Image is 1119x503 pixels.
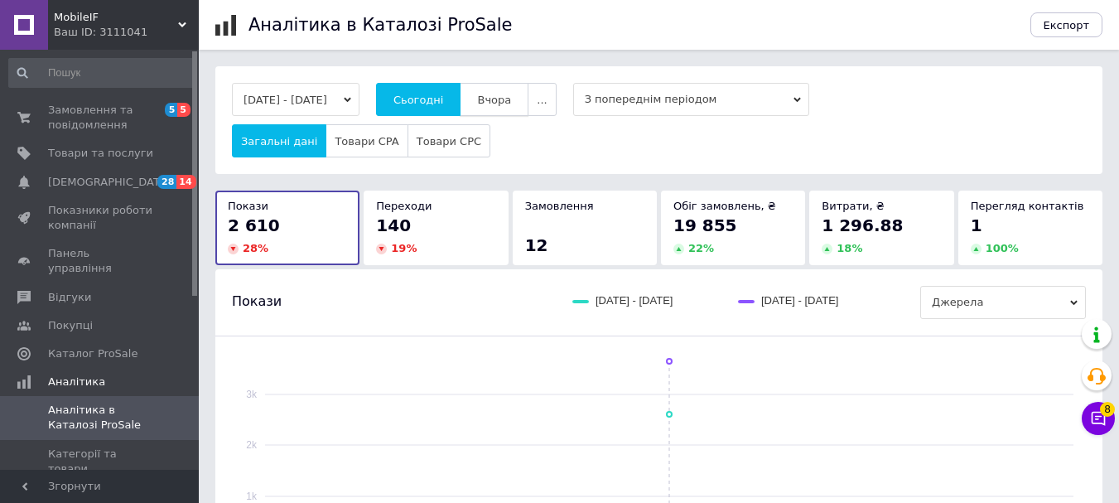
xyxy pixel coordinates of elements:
span: 8 [1100,402,1115,417]
span: 1 [971,215,982,235]
span: MobileIF [54,10,178,25]
span: 28 % [243,242,268,254]
button: Чат з покупцем8 [1082,402,1115,435]
button: ... [528,83,556,116]
button: Експорт [1030,12,1103,37]
span: Товари CPC [417,135,481,148]
button: Загальні дані [232,124,326,157]
span: Замовлення [525,200,594,212]
span: Обіг замовлень, ₴ [673,200,776,212]
span: 1 296.88 [822,215,903,235]
span: Загальні дані [241,135,317,148]
span: Товари та послуги [48,146,153,161]
span: 5 [177,103,191,117]
text: 2k [246,439,258,451]
span: Покази [232,293,282,311]
span: Товари CPA [335,135,398,148]
input: Пошук [8,58,195,88]
span: Покупці [48,318,93,333]
span: Каталог ProSale [48,346,137,361]
span: Замовлення та повідомлення [48,103,153,133]
button: [DATE] - [DATE] [232,83,359,116]
span: 28 [157,175,176,189]
button: Вчора [460,83,528,116]
span: Переходи [376,200,432,212]
span: 2 610 [228,215,280,235]
span: Експорт [1044,19,1090,31]
span: Перегляд контактів [971,200,1084,212]
span: ... [537,94,547,106]
span: 5 [165,103,178,117]
span: З попереднім періодом [573,83,809,116]
span: Вчора [477,94,511,106]
text: 3k [246,389,258,400]
span: Показники роботи компанії [48,203,153,233]
h1: Аналітика в Каталозі ProSale [248,15,512,35]
span: 19 % [391,242,417,254]
span: Категорії та товари [48,447,153,476]
span: 18 % [837,242,862,254]
span: 19 855 [673,215,737,235]
span: 100 % [986,242,1019,254]
span: [DEMOGRAPHIC_DATA] [48,175,171,190]
span: 22 % [688,242,714,254]
span: Витрати, ₴ [822,200,885,212]
span: Відгуки [48,290,91,305]
button: Товари CPC [408,124,490,157]
span: 140 [376,215,411,235]
span: Аналітика [48,375,105,389]
span: Аналітика в Каталозі ProSale [48,403,153,433]
button: Сьогодні [376,83,461,116]
span: Панель управління [48,246,153,276]
div: Ваш ID: 3111041 [54,25,199,40]
span: 12 [525,235,548,255]
span: 14 [176,175,195,189]
button: Товари CPA [326,124,408,157]
text: 1k [246,491,258,502]
span: Сьогодні [393,94,444,106]
span: Джерела [920,286,1086,319]
span: Покази [228,200,268,212]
